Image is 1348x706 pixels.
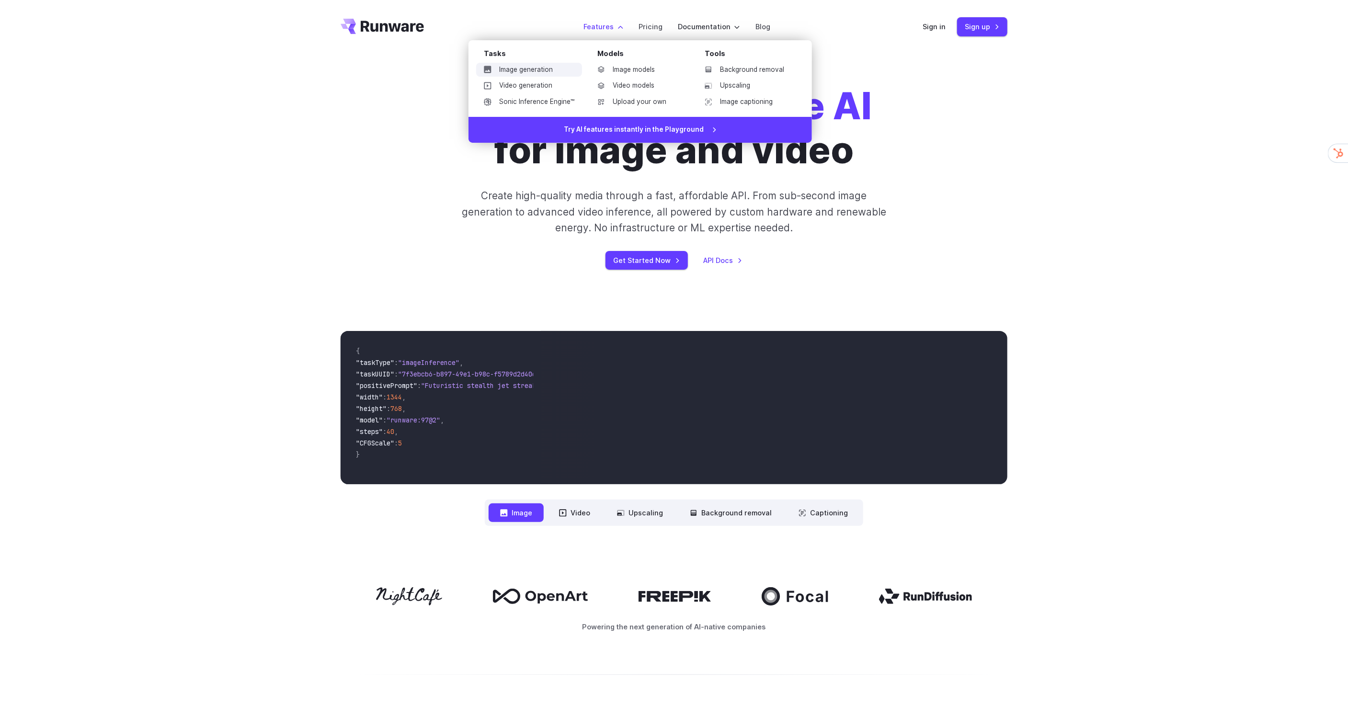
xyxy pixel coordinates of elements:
[421,381,770,390] span: "Futuristic stealth jet streaking through a neon-lit cityscape with glowing purple exhaust"
[459,358,463,367] span: ,
[383,416,387,424] span: :
[398,439,402,447] span: 5
[383,393,387,401] span: :
[755,21,770,32] a: Blog
[605,251,688,270] a: Get Started Now
[394,358,398,367] span: :
[387,416,440,424] span: "runware:97@2"
[639,21,663,32] a: Pricing
[923,21,946,32] a: Sign in
[417,381,421,390] span: :
[356,439,394,447] span: "CFGScale"
[356,347,360,355] span: {
[398,358,459,367] span: "imageInference"
[402,404,406,413] span: ,
[387,393,402,401] span: 1344
[387,404,390,413] span: :
[468,117,812,143] a: Try AI features instantly in the Playground
[476,79,582,93] a: Video generation
[476,95,582,109] a: Sonic Inference Engine™
[590,63,689,77] a: Image models
[489,503,544,522] button: Image
[697,79,797,93] a: Upscaling
[605,503,674,522] button: Upscaling
[705,48,797,63] div: Tools
[394,427,398,436] span: ,
[590,79,689,93] a: Video models
[597,48,689,63] div: Models
[390,404,402,413] span: 768
[461,188,888,236] p: Create high-quality media through a fast, affordable API. From sub-second image generation to adv...
[398,370,544,378] span: "7f3ebcb6-b897-49e1-b98c-f5789d2d40d7"
[583,21,623,32] label: Features
[957,17,1007,36] a: Sign up
[356,393,383,401] span: "width"
[476,63,582,77] a: Image generation
[402,393,406,401] span: ,
[787,503,859,522] button: Captioning
[678,21,740,32] label: Documentation
[387,427,394,436] span: 40
[356,381,417,390] span: "positivePrompt"
[356,427,383,436] span: "steps"
[590,95,689,109] a: Upload your own
[697,95,797,109] a: Image captioning
[678,503,783,522] button: Background removal
[703,255,743,266] a: API Docs
[394,370,398,378] span: :
[440,416,444,424] span: ,
[356,358,394,367] span: "taskType"
[341,621,1007,632] p: Powering the next generation of AI-native companies
[356,404,387,413] span: "height"
[356,370,394,378] span: "taskUUID"
[341,19,424,34] a: Go to /
[484,48,582,63] div: Tasks
[356,450,360,459] span: }
[548,503,602,522] button: Video
[383,427,387,436] span: :
[394,439,398,447] span: :
[697,63,797,77] a: Background removal
[356,416,383,424] span: "model"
